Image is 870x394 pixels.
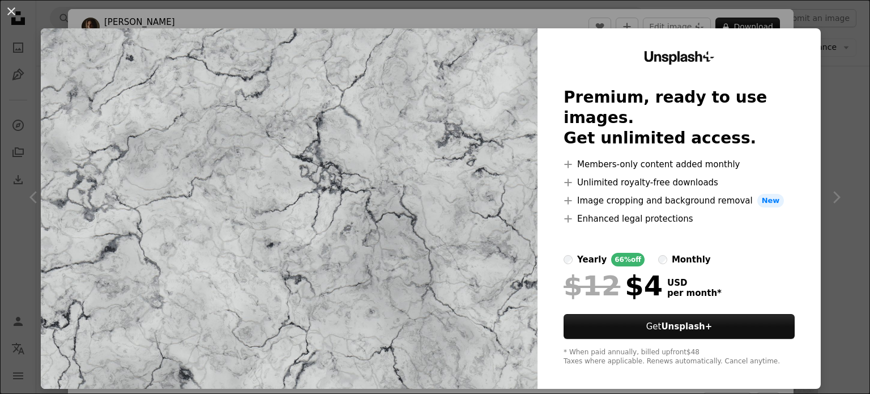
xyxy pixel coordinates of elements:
div: yearly [577,253,607,266]
div: * When paid annually, billed upfront $48 Taxes where applicable. Renews automatically. Cancel any... [564,348,795,366]
input: monthly [658,255,667,264]
strong: Unsplash+ [661,321,712,332]
li: Enhanced legal protections [564,212,795,226]
button: GetUnsplash+ [564,314,795,339]
li: Members-only content added monthly [564,158,795,171]
span: per month * [667,288,722,298]
input: yearly66%off [564,255,573,264]
div: $4 [564,271,663,300]
span: USD [667,278,722,288]
h2: Premium, ready to use images. Get unlimited access. [564,87,795,149]
li: Unlimited royalty-free downloads [564,176,795,189]
li: Image cropping and background removal [564,194,795,207]
span: New [757,194,784,207]
span: $12 [564,271,620,300]
div: 66% off [611,253,645,266]
div: monthly [672,253,711,266]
